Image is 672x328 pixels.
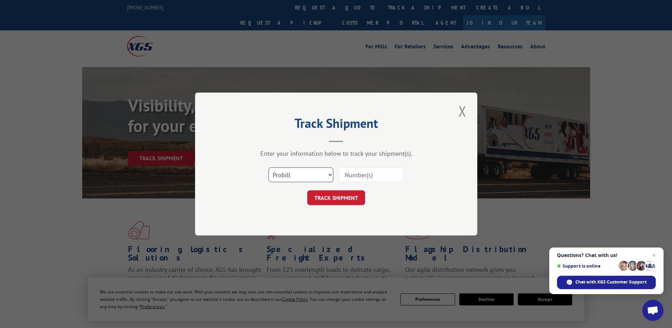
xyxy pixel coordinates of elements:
[557,252,656,258] span: Questions? Chat with us!
[339,167,404,182] input: Number(s)
[456,101,468,121] button: Close modal
[307,190,365,205] button: TRACK SHIPMENT
[557,276,656,289] span: Chat with XGS Customer Support
[642,300,664,321] a: Open chat
[557,263,616,269] span: Support is online
[575,279,647,285] span: Chat with XGS Customer Support
[230,118,442,132] h2: Track Shipment
[230,149,442,157] div: Enter your information below to track your shipment(s).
